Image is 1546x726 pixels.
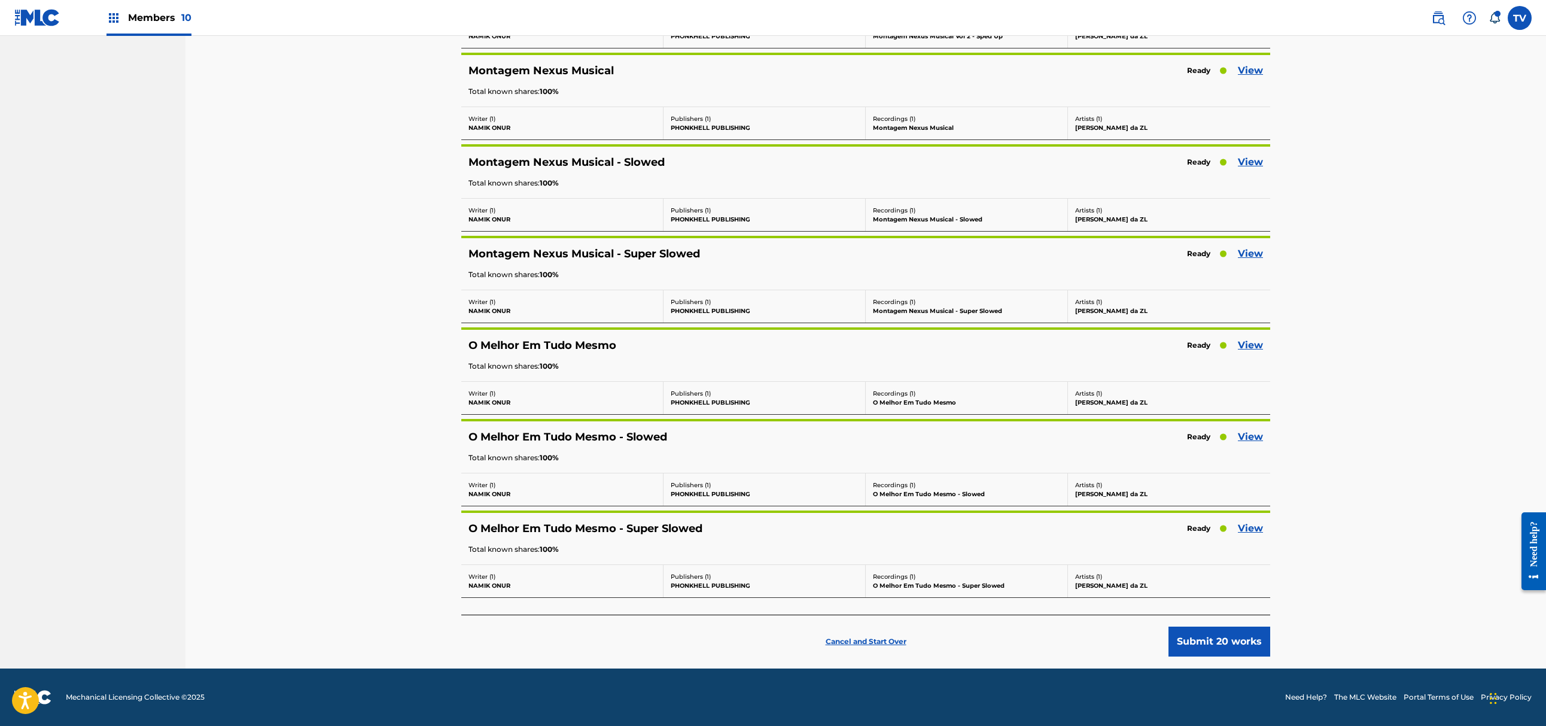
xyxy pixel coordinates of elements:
span: Members [128,11,191,25]
span: Ready [1181,154,1216,171]
p: PHONKHELL PUBLISHING [671,490,858,499]
p: Publishers ( 1 ) [671,114,858,123]
p: Recordings ( 1 ) [873,297,1060,306]
p: PHONKHELL PUBLISHING [671,581,858,590]
span: 100 % [540,544,559,555]
p: Writer ( 1 ) [468,481,656,490]
p: Recordings ( 1 ) [873,114,1060,123]
span: Ready [1181,62,1216,79]
img: help [1462,11,1477,25]
p: [PERSON_NAME] da ZL [1075,32,1263,41]
p: [PERSON_NAME] da ZL [1075,306,1263,315]
p: [PERSON_NAME] da ZL [1075,398,1263,407]
p: PHONKHELL PUBLISHING [671,398,858,407]
span: 100 % [540,178,559,189]
p: Montagem Nexus Musical - Super Slowed [873,306,1060,315]
p: NAMIK ONUR [468,490,656,499]
a: Public Search [1426,6,1450,30]
p: Writer ( 1 ) [468,572,656,581]
p: Artists ( 1 ) [1075,114,1263,123]
img: MLC Logo [14,9,60,26]
p: PHONKHELL PUBLISHING [671,32,858,41]
a: View [1238,247,1263,261]
p: PHONKHELL PUBLISHING [671,215,858,224]
div: Notifications [1489,12,1501,24]
p: Recordings ( 1 ) [873,481,1060,490]
a: View [1238,63,1263,78]
p: Publishers ( 1 ) [671,481,858,490]
span: Total known shares: [468,86,540,97]
p: Montagem Nexus Musical [873,123,1060,132]
span: Total known shares: [468,269,540,280]
a: View [1238,521,1263,536]
p: NAMIK ONUR [468,123,656,132]
a: The MLC Website [1334,692,1396,703]
h5: O Melhor Em Tudo Mesmo - Slowed [468,430,667,444]
p: NAMIK ONUR [468,32,656,41]
h5: Montagem Nexus Musical - Super Slowed [468,247,700,261]
span: 10 [181,12,191,23]
p: Recordings ( 1 ) [873,572,1060,581]
span: Mechanical Licensing Collective © 2025 [66,692,205,703]
span: 100 % [540,361,559,372]
p: [PERSON_NAME] da ZL [1075,123,1263,132]
p: Publishers ( 1 ) [671,572,858,581]
p: Artists ( 1 ) [1075,572,1263,581]
span: Total known shares: [468,544,540,555]
p: Writer ( 1 ) [468,114,656,123]
p: Writer ( 1 ) [468,206,656,215]
p: Publishers ( 1 ) [671,389,858,398]
p: Recordings ( 1 ) [873,389,1060,398]
p: Writer ( 1 ) [468,297,656,306]
p: Artists ( 1 ) [1075,297,1263,306]
p: Publishers ( 1 ) [671,206,858,215]
h5: O Melhor Em Tudo Mesmo [468,339,616,353]
p: NAMIK ONUR [468,581,656,590]
p: Artists ( 1 ) [1075,206,1263,215]
p: Publishers ( 1 ) [671,297,858,306]
p: PHONKHELL PUBLISHING [671,123,858,132]
span: 100 % [540,86,559,97]
p: O Melhor Em Tudo Mesmo [873,398,1060,407]
span: Total known shares: [468,452,540,463]
a: Need Help? [1285,692,1327,703]
p: [PERSON_NAME] da ZL [1075,490,1263,499]
h5: O Melhor Em Tudo Mesmo - Super Slowed [468,522,702,536]
iframe: Resource Center [1512,503,1546,600]
div: Ziehen [1490,681,1497,716]
iframe: Chat Widget [1486,669,1546,726]
span: Ready [1181,429,1216,445]
p: Montagem Nexus Musical - Slowed [873,215,1060,224]
p: Artists ( 1 ) [1075,481,1263,490]
button: Submit 20 works [1168,627,1270,657]
span: Ready [1181,520,1216,537]
span: Total known shares: [468,361,540,372]
a: View [1238,155,1263,169]
div: User Menu [1508,6,1532,30]
p: Writer ( 1 ) [468,389,656,398]
p: NAMIK ONUR [468,306,656,315]
span: Ready [1181,337,1216,354]
span: Ready [1181,245,1216,262]
img: logo [14,690,51,704]
span: 100 % [540,452,559,463]
div: Chat-Widget [1486,669,1546,726]
p: O Melhor Em Tudo Mesmo - Slowed [873,490,1060,499]
p: Artists ( 1 ) [1075,389,1263,398]
h5: Montagem Nexus Musical - Slowed [468,156,665,169]
p: Cancel and Start Over [826,636,906,647]
p: [PERSON_NAME] da ZL [1075,581,1263,590]
img: Top Rightsholders [106,11,121,25]
p: NAMIK ONUR [468,215,656,224]
p: PHONKHELL PUBLISHING [671,306,858,315]
h5: Montagem Nexus Musical [468,64,614,78]
a: View [1238,338,1263,353]
div: Help [1457,6,1481,30]
p: [PERSON_NAME] da ZL [1075,215,1263,224]
p: NAMIK ONUR [468,398,656,407]
a: View [1238,430,1263,444]
a: Privacy Policy [1481,692,1532,703]
span: Total known shares: [468,178,540,189]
